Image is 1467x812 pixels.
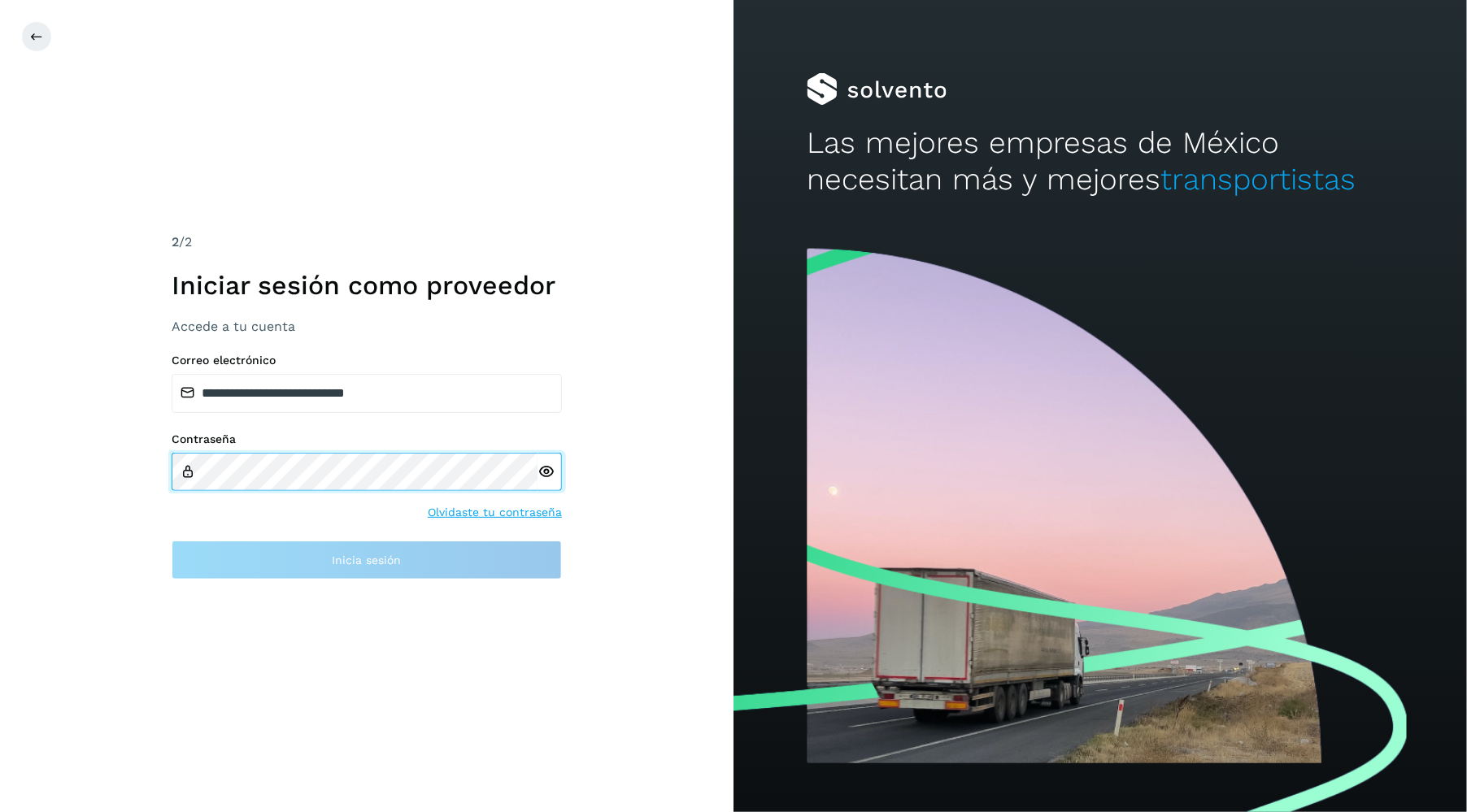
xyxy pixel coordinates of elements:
h1: Iniciar sesión como proveedor [172,270,562,301]
h3: Accede a tu cuenta [172,319,562,334]
div: /2 [172,232,562,252]
label: Contraseña [172,432,562,446]
span: Inicia sesión [333,554,402,566]
a: Olvidaste tu contraseña [428,504,562,521]
span: transportistas [1160,162,1356,197]
button: Inicia sesión [172,541,562,580]
span: 2 [172,234,179,250]
label: Correo electrónico [172,354,562,367]
h2: Las mejores empresas de México necesitan más y mejores [807,125,1394,198]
